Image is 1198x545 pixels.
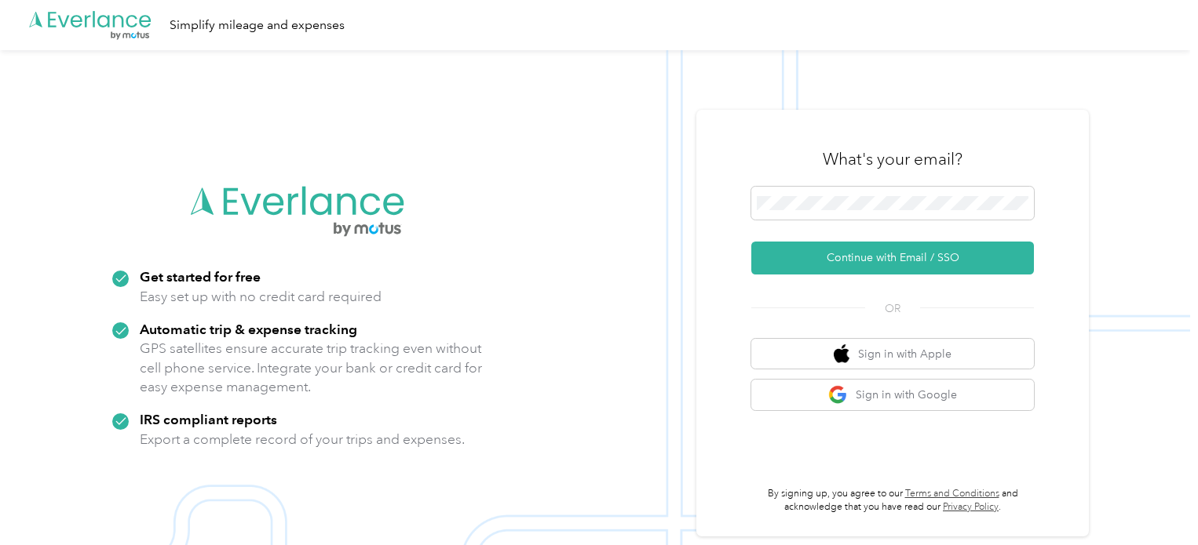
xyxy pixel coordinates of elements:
[865,300,920,317] span: OR
[140,268,261,285] strong: Get started for free
[943,501,999,513] a: Privacy Policy
[751,487,1034,514] p: By signing up, you agree to our and acknowledge that you have read our .
[140,411,277,427] strong: IRS compliant reports
[140,287,382,307] p: Easy set up with no credit card required
[834,344,849,364] img: apple logo
[751,380,1034,410] button: google logoSign in with Google
[828,385,848,405] img: google logo
[140,339,483,397] p: GPS satellites ensure accurate trip tracking even without cell phone service. Integrate your bank...
[140,430,465,449] p: Export a complete record of your trips and expenses.
[170,16,345,35] div: Simplify mileage and expenses
[140,321,357,337] strong: Automatic trip & expense tracking
[823,148,962,170] h3: What's your email?
[751,242,1034,274] button: Continue with Email / SSO
[751,339,1034,369] button: apple logoSign in with Apple
[905,488,999,500] a: Terms and Conditions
